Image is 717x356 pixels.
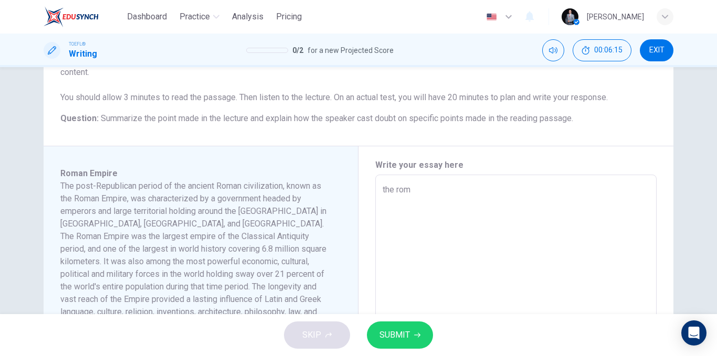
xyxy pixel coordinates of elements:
span: Summarize the point made in the lecture and explain how the speaker cast doubt on specific points... [101,113,573,123]
div: Hide [573,39,631,61]
span: for a new Projected Score [308,44,394,57]
button: Practice [175,7,224,26]
button: Pricing [272,7,306,26]
h1: Writing [69,48,97,60]
button: 00:06:15 [573,39,631,61]
span: Roman Empire [60,168,118,178]
button: Dashboard [123,7,171,26]
span: 0 / 2 [292,44,303,57]
img: Profile picture [562,8,578,25]
span: EXIT [649,46,665,55]
img: EduSynch logo [44,6,99,27]
button: EXIT [640,39,673,61]
span: Practice [180,10,210,23]
span: 00:06:15 [594,46,623,55]
div: Open Intercom Messenger [681,320,707,346]
span: TOEFL® [69,40,86,48]
span: SUBMIT [379,328,410,342]
button: Analysis [228,7,268,26]
a: EduSynch logo [44,6,123,27]
h6: Question : [60,112,657,125]
img: en [485,13,498,21]
div: Mute [542,39,564,61]
span: Pricing [276,10,302,23]
span: Analysis [232,10,263,23]
span: Dashboard [127,10,167,23]
button: SUBMIT [367,321,433,349]
h6: The post-Republican period of the ancient Roman civilization, known as the Roman Empire, was char... [60,180,329,343]
h6: Write your essay here [375,159,657,171]
div: [PERSON_NAME] [587,10,644,23]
